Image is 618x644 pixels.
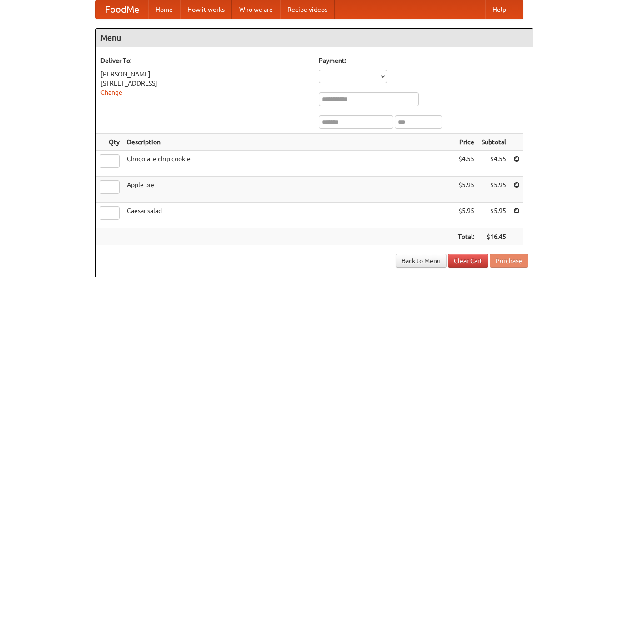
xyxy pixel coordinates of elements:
[100,56,310,65] h5: Deliver To:
[280,0,335,19] a: Recipe videos
[454,228,478,245] th: Total:
[490,254,528,268] button: Purchase
[180,0,232,19] a: How it works
[96,29,533,47] h4: Menu
[123,134,454,151] th: Description
[100,79,310,88] div: [STREET_ADDRESS]
[123,203,454,228] td: Caesar salad
[454,203,478,228] td: $5.95
[478,228,510,245] th: $16.45
[319,56,528,65] h5: Payment:
[454,151,478,177] td: $4.55
[100,70,310,79] div: [PERSON_NAME]
[396,254,447,268] a: Back to Menu
[485,0,513,19] a: Help
[96,0,148,19] a: FoodMe
[123,151,454,177] td: Chocolate chip cookie
[454,134,478,151] th: Price
[478,151,510,177] td: $4.55
[448,254,488,268] a: Clear Cart
[478,177,510,203] td: $5.95
[232,0,280,19] a: Who we are
[123,177,454,203] td: Apple pie
[96,134,123,151] th: Qty
[100,89,122,96] a: Change
[478,203,510,228] td: $5.95
[454,177,478,203] td: $5.95
[148,0,180,19] a: Home
[478,134,510,151] th: Subtotal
